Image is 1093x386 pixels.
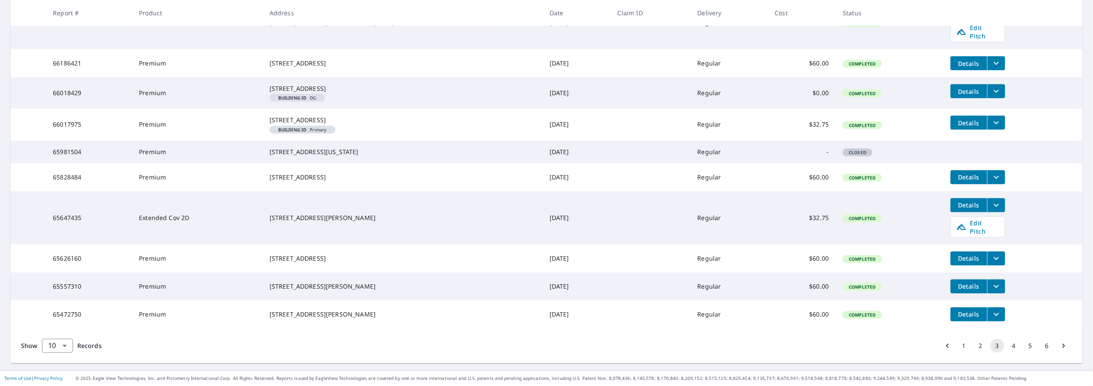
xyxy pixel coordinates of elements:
td: [DATE] [543,300,611,328]
button: detailsBtn-65626160 [951,252,987,265]
span: Edit Pitch [956,24,1000,40]
td: Regular [691,77,768,109]
span: Completed [844,175,881,181]
td: Premium [132,245,263,272]
button: filesDropdownBtn-65828484 [987,170,1005,184]
span: Details [956,201,982,209]
td: $32.75 [768,109,836,140]
p: © 2025 Eagle View Technologies, Inc. and Pictometry International Corp. All Rights Reserved. Repo... [76,375,1089,382]
span: Completed [844,284,881,290]
button: Go to page 2 [974,339,988,353]
button: filesDropdownBtn-65647435 [987,198,1005,212]
button: Go to page 5 [1024,339,1038,353]
button: page 3 [990,339,1004,353]
button: filesDropdownBtn-66017975 [987,116,1005,130]
td: - [768,141,836,163]
div: 10 [42,334,73,358]
td: Regular [691,141,768,163]
td: [DATE] [543,77,611,109]
td: 65626160 [46,245,132,272]
em: Building ID [278,96,307,100]
button: filesDropdownBtn-66186421 [987,56,1005,70]
td: Premium [132,141,263,163]
td: [DATE] [543,272,611,300]
td: [DATE] [543,245,611,272]
td: $60.00 [768,245,836,272]
td: [DATE] [543,163,611,191]
button: detailsBtn-65557310 [951,279,987,293]
td: $60.00 [768,272,836,300]
td: Regular [691,245,768,272]
button: detailsBtn-65828484 [951,170,987,184]
button: Go to next page [1057,339,1071,353]
div: [STREET_ADDRESS][PERSON_NAME] [270,214,536,222]
td: Regular [691,300,768,328]
div: [STREET_ADDRESS][US_STATE] [270,148,536,156]
span: DG [273,96,322,100]
td: [DATE] [543,49,611,77]
td: Premium [132,109,263,140]
a: Edit Pitch [951,217,1005,238]
td: Premium [132,272,263,300]
td: Premium [132,49,263,77]
a: Privacy Policy [34,375,62,381]
div: [STREET_ADDRESS][PERSON_NAME] [270,282,536,291]
td: Regular [691,49,768,77]
div: [STREET_ADDRESS] [270,173,536,182]
span: Completed [844,61,881,67]
button: filesDropdownBtn-65626160 [987,252,1005,265]
span: Details [956,59,982,68]
td: $60.00 [768,300,836,328]
span: Closed [844,149,872,155]
span: Completed [844,256,881,262]
button: filesDropdownBtn-65472750 [987,307,1005,321]
span: Completed [844,90,881,96]
td: [DATE] [543,109,611,140]
div: [STREET_ADDRESS][PERSON_NAME] [270,310,536,319]
td: 66186421 [46,49,132,77]
td: $32.75 [768,191,836,245]
td: Regular [691,163,768,191]
button: detailsBtn-66186421 [951,56,987,70]
td: Premium [132,300,263,328]
span: Show [21,341,38,350]
span: Details [956,254,982,262]
span: Details [956,282,982,290]
td: Regular [691,272,768,300]
td: $0.00 [768,77,836,109]
button: Go to page 6 [1040,339,1054,353]
button: filesDropdownBtn-66018429 [987,84,1005,98]
td: 66018429 [46,77,132,109]
div: [STREET_ADDRESS] [270,59,536,68]
span: Details [956,87,982,96]
td: 65981504 [46,141,132,163]
td: 65647435 [46,191,132,245]
td: 65472750 [46,300,132,328]
span: Completed [844,215,881,221]
a: Edit Pitch [951,21,1005,42]
em: Building ID [278,128,307,132]
button: detailsBtn-66018429 [951,84,987,98]
div: [STREET_ADDRESS] [270,84,536,93]
span: Edit Pitch [956,219,1000,235]
div: [STREET_ADDRESS] [270,116,536,124]
a: Terms of Use [4,375,31,381]
button: detailsBtn-65647435 [951,198,987,212]
nav: pagination navigation [939,339,1072,353]
td: $60.00 [768,163,836,191]
span: Completed [844,122,881,128]
td: [DATE] [543,141,611,163]
td: 65557310 [46,272,132,300]
td: [DATE] [543,191,611,245]
button: filesDropdownBtn-65557310 [987,279,1005,293]
span: Details [956,173,982,181]
div: [STREET_ADDRESS] [270,254,536,263]
button: Go to page 4 [1007,339,1021,353]
td: $60.00 [768,49,836,77]
td: 65828484 [46,163,132,191]
button: detailsBtn-66017975 [951,116,987,130]
span: Details [956,310,982,318]
td: Regular [691,109,768,140]
td: Premium [132,163,263,191]
td: 66017975 [46,109,132,140]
